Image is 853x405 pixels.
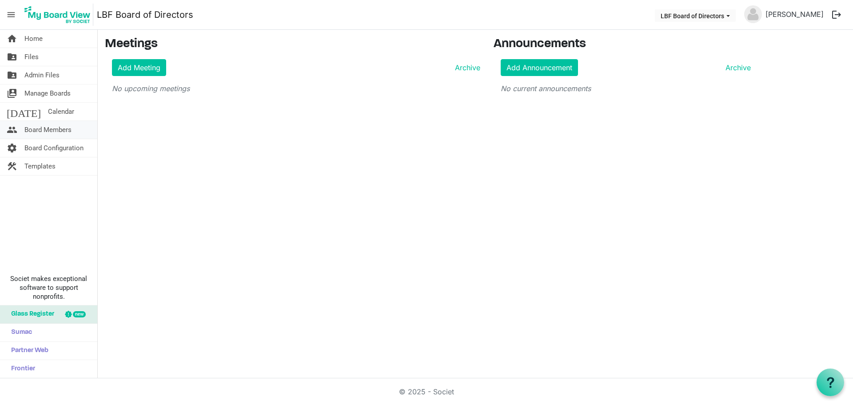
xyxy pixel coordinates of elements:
p: No current announcements [501,83,751,94]
span: Frontier [7,360,35,378]
span: Board Members [24,121,72,139]
span: Societ makes exceptional software to support nonprofits. [4,274,93,301]
span: [DATE] [7,103,41,120]
a: Add Meeting [112,59,166,76]
button: LBF Board of Directors dropdownbutton [655,9,736,22]
span: Board Configuration [24,139,84,157]
span: menu [3,6,20,23]
a: Add Announcement [501,59,578,76]
button: logout [827,5,846,24]
span: Sumac [7,324,32,341]
a: [PERSON_NAME] [762,5,827,23]
a: © 2025 - Societ [399,387,454,396]
span: home [7,30,17,48]
a: My Board View Logo [22,4,97,26]
span: folder_shared [7,66,17,84]
span: Templates [24,157,56,175]
span: Admin Files [24,66,60,84]
span: Glass Register [7,305,54,323]
a: Archive [722,62,751,73]
img: no-profile-picture.svg [744,5,762,23]
div: new [73,311,86,317]
a: LBF Board of Directors [97,6,193,24]
span: Files [24,48,39,66]
img: My Board View Logo [22,4,93,26]
p: No upcoming meetings [112,83,480,94]
span: settings [7,139,17,157]
span: construction [7,157,17,175]
span: folder_shared [7,48,17,66]
a: Archive [451,62,480,73]
h3: Meetings [105,37,480,52]
span: Calendar [48,103,74,120]
span: Partner Web [7,342,48,360]
h3: Announcements [494,37,758,52]
span: switch_account [7,84,17,102]
span: people [7,121,17,139]
span: Home [24,30,43,48]
span: Manage Boards [24,84,71,102]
